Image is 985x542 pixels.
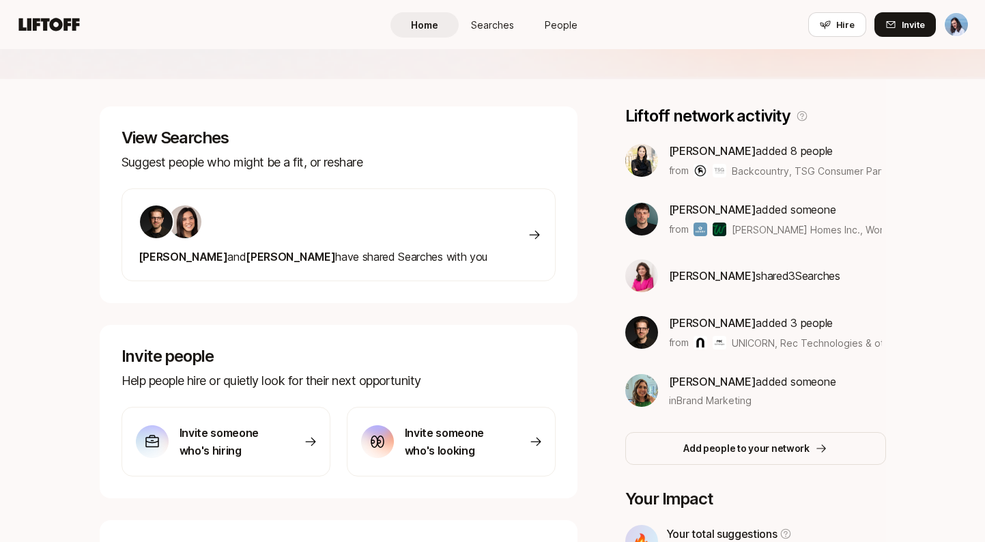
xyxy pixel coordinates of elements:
[669,162,689,179] p: from
[411,18,438,32] span: Home
[390,12,459,38] a: Home
[732,224,942,236] span: [PERSON_NAME] Homes Inc., Wonder & others
[122,371,556,390] p: Help people hire or quietly look for their next opportunity
[669,221,689,238] p: from
[122,153,556,172] p: Suggest people who might be a fit, or reshare
[471,18,514,32] span: Searches
[694,164,707,177] img: Backcountry
[545,18,577,32] span: People
[669,267,840,285] p: shared 3 Search es
[227,250,246,263] span: and
[836,18,855,31] span: Hire
[669,375,756,388] span: [PERSON_NAME]
[713,164,726,177] img: TSG Consumer Partners
[625,489,886,509] p: Your Impact
[140,205,173,238] img: ACg8ocLkLr99FhTl-kK-fHkDFhetpnfS0fTAm4rmr9-oxoZ0EDUNs14=s160-c
[669,142,883,160] p: added 8 people
[180,424,275,459] p: Invite someone who's hiring
[405,424,500,459] p: Invite someone who's looking
[669,201,883,218] p: added someone
[625,432,886,465] button: Add people to your network
[669,144,756,158] span: [PERSON_NAME]
[246,250,335,263] span: [PERSON_NAME]
[902,18,925,31] span: Invite
[139,250,228,263] span: [PERSON_NAME]
[669,314,883,332] p: added 3 people
[122,128,556,147] p: View Searches
[169,205,201,238] img: 71d7b91d_d7cb_43b4_a7ea_a9b2f2cc6e03.jpg
[669,334,689,351] p: from
[139,250,487,263] span: have shared Searches with you
[945,13,968,36] img: Dan Tase
[625,144,658,177] img: af56f287_def7_404b_a6b8_d0cdc24f27c4.jpg
[808,12,866,37] button: Hire
[669,393,752,408] span: in Brand Marketing
[122,347,556,366] p: Invite people
[713,223,726,236] img: Wonder
[669,316,756,330] span: [PERSON_NAME]
[625,203,658,236] img: ACg8ocLZuI6FZoDMpBex6WWIOsb8YuK59IvnM4ftxIZxk3dpp4I=s160-c
[625,316,658,349] img: ACg8ocLkLr99FhTl-kK-fHkDFhetpnfS0fTAm4rmr9-oxoZ0EDUNs14=s160-c
[944,12,969,37] button: Dan Tase
[625,374,658,407] img: 8f167b65_ebfd_43dd_b56b_712ee3e2a096.jfif
[527,12,595,38] a: People
[694,223,707,236] img: Henry Homes Inc.
[732,337,904,349] span: UNICORN, Rec Technologies & others
[669,203,756,216] span: [PERSON_NAME]
[732,165,945,177] span: Backcountry, TSG Consumer Partners & others
[625,106,790,126] p: Liftoff network activity
[669,373,836,390] p: added someone
[683,440,810,457] p: Add people to your network
[625,259,658,292] img: 9e09e871_5697_442b_ae6e_b16e3f6458f8.jpg
[713,336,726,350] img: Rec Technologies
[694,336,707,350] img: UNICORN
[874,12,936,37] button: Invite
[669,269,756,283] span: [PERSON_NAME]
[459,12,527,38] a: Searches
